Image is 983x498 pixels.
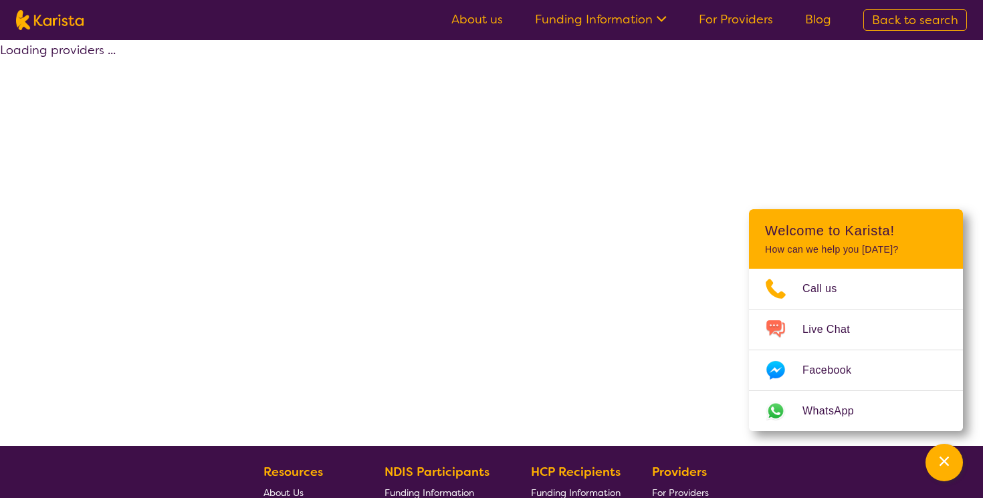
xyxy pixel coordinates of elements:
[805,11,831,27] a: Blog
[535,11,667,27] a: Funding Information
[263,464,323,480] b: Resources
[872,12,958,28] span: Back to search
[765,223,947,239] h2: Welcome to Karista!
[385,464,489,480] b: NDIS Participants
[749,391,963,431] a: Web link opens in a new tab.
[652,464,707,480] b: Providers
[802,279,853,299] span: Call us
[749,269,963,431] ul: Choose channel
[802,360,867,380] span: Facebook
[863,9,967,31] a: Back to search
[765,244,947,255] p: How can we help you [DATE]?
[802,401,870,421] span: WhatsApp
[16,10,84,30] img: Karista logo
[451,11,503,27] a: About us
[749,209,963,431] div: Channel Menu
[802,320,866,340] span: Live Chat
[531,464,621,480] b: HCP Recipients
[925,444,963,481] button: Channel Menu
[699,11,773,27] a: For Providers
